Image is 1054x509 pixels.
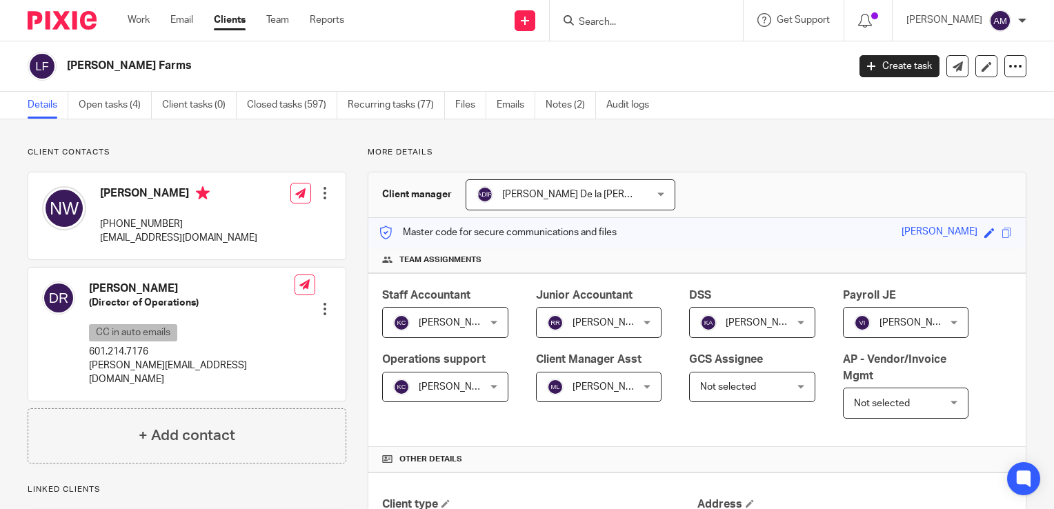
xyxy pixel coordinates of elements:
[170,13,193,27] a: Email
[128,13,150,27] a: Work
[393,315,410,331] img: svg%3E
[28,92,68,119] a: Details
[689,290,711,301] span: DSS
[100,186,257,203] h4: [PERSON_NAME]
[902,225,977,241] div: [PERSON_NAME]
[214,13,246,27] a: Clients
[700,382,756,392] span: Not selected
[310,13,344,27] a: Reports
[854,399,910,408] span: Not selected
[382,290,470,301] span: Staff Accountant
[502,190,679,199] span: [PERSON_NAME] De la [PERSON_NAME]
[989,10,1011,32] img: svg%3E
[573,318,648,328] span: [PERSON_NAME]
[196,186,210,200] i: Primary
[843,354,946,381] span: AP - Vendor/Invoice Mgmt
[382,188,452,201] h3: Client manager
[536,354,642,365] span: Client Manager Asst
[42,186,86,230] img: svg%3E
[497,92,535,119] a: Emails
[419,318,495,328] span: [PERSON_NAME]
[577,17,702,29] input: Search
[547,379,564,395] img: svg%3E
[536,290,633,301] span: Junior Accountant
[399,254,481,266] span: Team assignments
[28,11,97,30] img: Pixie
[28,52,57,81] img: svg%3E
[139,425,235,446] h4: + Add contact
[573,382,648,392] span: [PERSON_NAME]
[89,324,177,341] p: CC in auto emails
[700,315,717,331] img: svg%3E
[843,290,896,301] span: Payroll JE
[67,59,684,73] h2: [PERSON_NAME] Farms
[689,354,763,365] span: GCS Assignee
[247,92,337,119] a: Closed tasks (597)
[906,13,982,27] p: [PERSON_NAME]
[477,186,493,203] img: svg%3E
[89,345,295,359] p: 601.214.7176
[379,226,617,239] p: Master code for secure communications and files
[879,318,955,328] span: [PERSON_NAME]
[726,318,802,328] span: [PERSON_NAME]
[100,231,257,245] p: [EMAIL_ADDRESS][DOMAIN_NAME]
[89,296,295,310] h5: (Director of Operations)
[89,281,295,296] h4: [PERSON_NAME]
[79,92,152,119] a: Open tasks (4)
[42,281,75,315] img: svg%3E
[348,92,445,119] a: Recurring tasks (77)
[266,13,289,27] a: Team
[854,315,871,331] img: svg%3E
[399,454,462,465] span: Other details
[606,92,659,119] a: Audit logs
[547,315,564,331] img: svg%3E
[455,92,486,119] a: Files
[382,354,486,365] span: Operations support
[777,15,830,25] span: Get Support
[393,379,410,395] img: svg%3E
[162,92,237,119] a: Client tasks (0)
[100,217,257,231] p: [PHONE_NUMBER]
[546,92,596,119] a: Notes (2)
[368,147,1026,158] p: More details
[859,55,939,77] a: Create task
[28,484,346,495] p: Linked clients
[28,147,346,158] p: Client contacts
[89,359,295,387] p: [PERSON_NAME][EMAIL_ADDRESS][DOMAIN_NAME]
[419,382,495,392] span: [PERSON_NAME]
